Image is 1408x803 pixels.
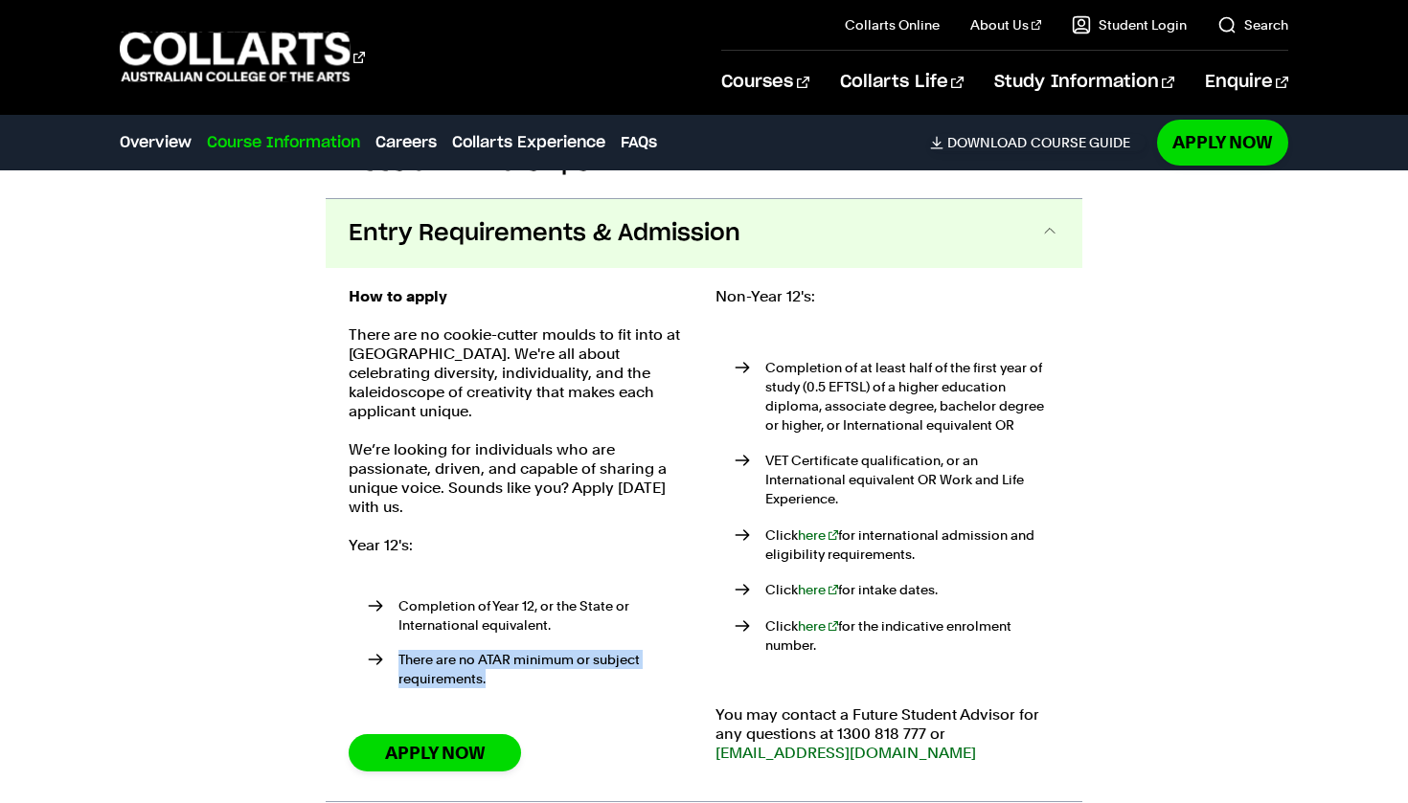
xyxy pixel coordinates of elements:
[840,51,964,114] a: Collarts Life
[970,15,1041,34] a: About Us
[349,536,693,555] p: Year 12's:
[1217,15,1288,34] a: Search
[1157,120,1288,165] a: Apply Now
[798,582,838,597] a: here
[715,744,976,762] a: [EMAIL_ADDRESS][DOMAIN_NAME]
[621,131,657,154] a: FAQs
[120,131,192,154] a: Overview
[349,325,693,421] p: There are no cookie-cutter moulds to fit into at [GEOGRAPHIC_DATA]. We're all about celebrating d...
[349,734,521,771] a: Apply Now
[930,134,1146,151] a: DownloadCourse Guide
[349,218,740,249] span: Entry Requirements & Admission
[947,134,1027,151] span: Download
[715,287,1059,306] p: Non-Year 12's:
[120,30,365,84] div: Go to homepage
[721,51,808,114] a: Courses
[798,618,838,634] a: here
[765,580,1059,599] p: Click for intake dates.
[765,451,1059,508] p: VET Certificate qualification, or an International equivalent OR Work and Life Experience.
[326,268,1082,801] div: Entry Requirements & Admission
[368,650,693,688] li: There are no ATAR minimum or subject requirements.
[207,131,360,154] a: Course Information
[368,596,693,635] li: Completion of Year 12, or the State or International equivalent.
[715,705,1059,763] p: You may contact a Future Student Advisor for any questions at 1300 818 777 or
[1205,51,1288,114] a: Enquire
[1072,15,1187,34] a: Student Login
[765,616,1059,655] p: Click for the indicative enrolment number.
[375,131,437,154] a: Careers
[765,358,1059,435] p: Completion of at least half of the first year of study (0.5 EFTSL) of a higher education diploma,...
[845,15,940,34] a: Collarts Online
[452,131,605,154] a: Collarts Experience
[994,51,1174,114] a: Study Information
[798,527,838,543] a: here
[349,287,447,305] strong: How to apply
[765,525,1059,564] p: Click for international admission and eligibility requirements.
[326,199,1082,268] button: Entry Requirements & Admission
[349,440,693,517] p: We’re looking for individuals who are passionate, driven, and capable of sharing a unique voice. ...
